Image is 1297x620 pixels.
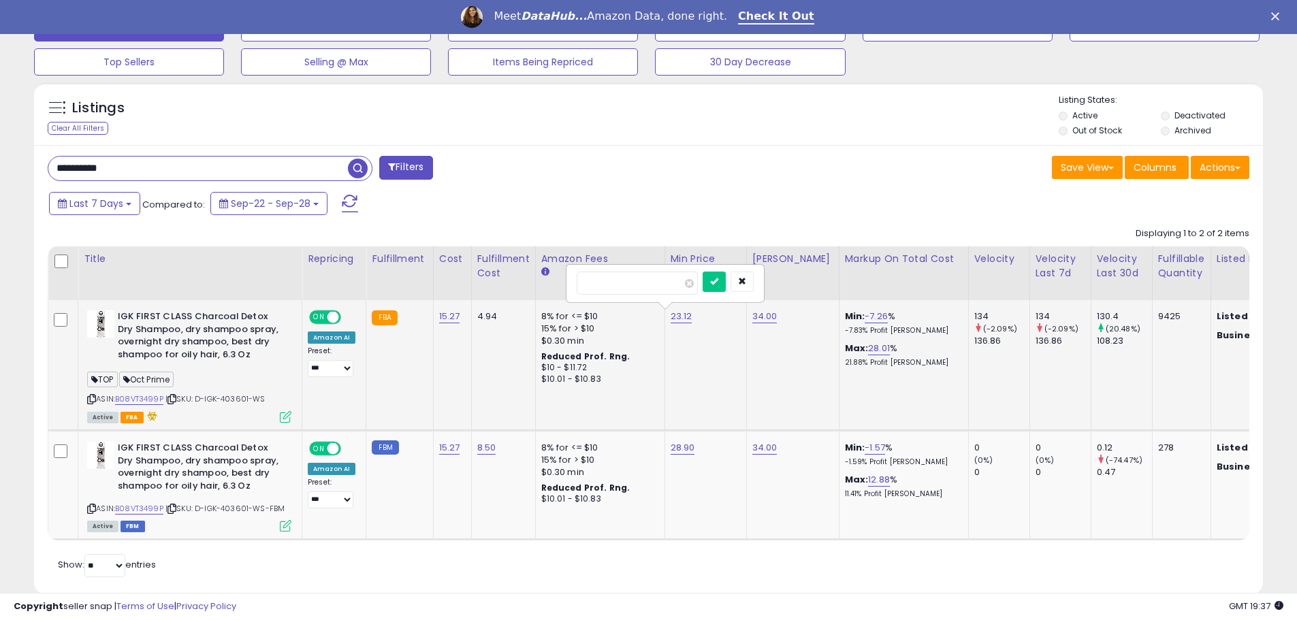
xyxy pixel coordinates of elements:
[1036,252,1085,280] div: Velocity Last 7d
[655,48,845,76] button: 30 Day Decrease
[118,442,283,495] b: IGK FIRST CLASS Charcoal Detox Dry Shampoo, dry shampoo spray, overnight dry shampoo, best dry sh...
[308,478,355,508] div: Preset:
[868,473,890,487] a: 12.88
[339,312,361,323] span: OFF
[541,442,654,454] div: 8% for <= $10
[308,463,355,475] div: Amazon AI
[1174,110,1226,121] label: Deactivated
[165,393,266,404] span: | SKU: D-IGK-403601-WS
[845,473,869,486] b: Max:
[241,48,431,76] button: Selling @ Max
[974,252,1024,266] div: Velocity
[1036,455,1055,466] small: (0%)
[439,310,460,323] a: 15.27
[310,312,327,323] span: ON
[541,310,654,323] div: 8% for <= $10
[1125,156,1189,179] button: Columns
[671,252,741,266] div: Min Price
[983,323,1017,334] small: (-2.09%)
[845,457,958,467] p: -1.59% Profit [PERSON_NAME]
[671,310,692,323] a: 23.12
[974,310,1029,323] div: 134
[845,474,958,499] div: %
[541,362,654,374] div: $10 - $11.72
[1271,12,1285,20] div: Close
[439,252,466,266] div: Cost
[87,442,114,469] img: 41tdq19Q0aL._SL40_.jpg
[1106,323,1140,334] small: (20.48%)
[1036,442,1091,454] div: 0
[165,503,285,514] span: | SKU: D-IGK-403601-WS-FBM
[1158,252,1205,280] div: Fulfillable Quantity
[72,99,125,118] h5: Listings
[974,466,1029,478] div: 0
[310,443,327,455] span: ON
[1097,335,1152,347] div: 108.23
[14,600,236,613] div: seller snap | |
[868,342,890,355] a: 28.01
[308,252,360,266] div: Repricing
[1158,442,1200,454] div: 278
[974,335,1029,347] div: 136.86
[14,600,63,613] strong: Copyright
[541,323,654,335] div: 15% for > $10
[865,310,888,323] a: -7.26
[34,48,224,76] button: Top Sellers
[541,482,630,493] b: Reduced Prof. Rng.
[1072,110,1098,121] label: Active
[1052,156,1123,179] button: Save View
[541,350,630,362] b: Reduced Prof. Rng.
[1036,335,1091,347] div: 136.86
[231,197,310,210] span: Sep-22 - Sep-28
[144,411,158,421] i: hazardous material
[439,441,460,455] a: 15.27
[1174,125,1211,136] label: Archived
[752,310,778,323] a: 34.00
[1097,466,1152,478] div: 0.47
[308,346,355,377] div: Preset:
[1044,323,1078,334] small: (-2.09%)
[521,10,587,22] i: DataHub...
[84,252,296,266] div: Title
[87,412,118,423] span: All listings currently available for purchase on Amazon
[1097,252,1147,280] div: Velocity Last 30d
[372,310,397,325] small: FBA
[845,441,865,454] b: Min:
[1059,94,1263,107] p: Listing States:
[1191,156,1249,179] button: Actions
[845,310,865,323] b: Min:
[845,342,958,368] div: %
[541,252,659,266] div: Amazon Fees
[142,198,205,211] span: Compared to:
[1106,455,1142,466] small: (-74.47%)
[865,441,885,455] a: -1.57
[69,197,123,210] span: Last 7 Days
[118,310,283,364] b: IGK FIRST CLASS Charcoal Detox Dry Shampoo, dry shampoo spray, overnight dry shampoo, best dry sh...
[372,440,398,455] small: FBM
[752,441,778,455] a: 34.00
[974,442,1029,454] div: 0
[176,600,236,613] a: Privacy Policy
[372,252,427,266] div: Fulfillment
[48,122,108,135] div: Clear All Filters
[87,310,114,338] img: 41tdq19Q0aL._SL40_.jpg
[87,310,291,421] div: ASIN:
[1136,227,1249,240] div: Displaying 1 to 2 of 2 items
[752,252,833,266] div: [PERSON_NAME]
[845,442,958,467] div: %
[87,521,118,532] span: All listings currently available for purchase on Amazon
[541,335,654,347] div: $0.30 min
[1097,442,1152,454] div: 0.12
[845,489,958,499] p: 11.41% Profit [PERSON_NAME]
[115,393,163,405] a: B08VT3499P
[541,454,654,466] div: 15% for > $10
[839,246,968,300] th: The percentage added to the cost of goods (COGS) that forms the calculator for Min & Max prices.
[1217,441,1279,454] b: Listed Price:
[845,252,963,266] div: Markup on Total Cost
[379,156,432,180] button: Filters
[1036,466,1091,478] div: 0
[541,266,549,278] small: Amazon Fees.
[494,10,727,23] div: Meet Amazon Data, done right.
[541,493,654,505] div: $10.01 - $10.83
[1217,460,1292,473] b: Business Price:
